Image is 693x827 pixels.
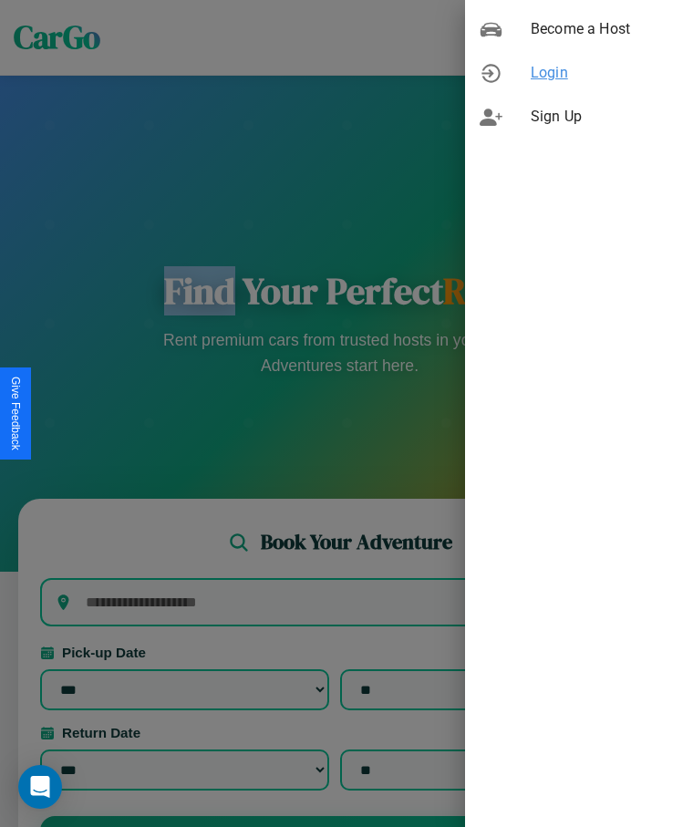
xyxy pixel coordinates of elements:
div: Open Intercom Messenger [18,765,62,809]
span: Login [531,62,678,84]
div: Login [465,51,693,95]
div: Give Feedback [9,377,22,450]
span: Sign Up [531,106,678,128]
div: Sign Up [465,95,693,139]
span: Become a Host [531,18,678,40]
div: Become a Host [465,7,693,51]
